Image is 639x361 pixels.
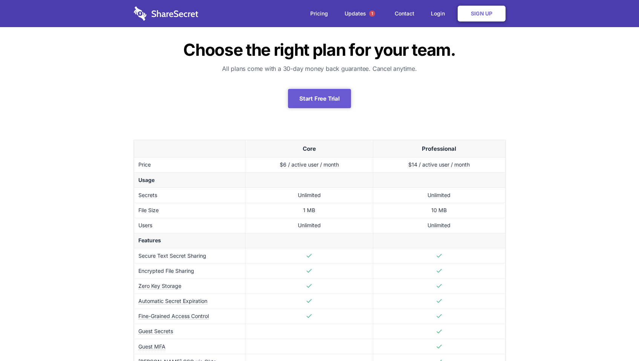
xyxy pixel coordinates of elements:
td: Unlimited [373,188,505,203]
td: Secrets [134,188,245,203]
td: Users [134,218,245,233]
td: Price [134,158,245,173]
td: Unlimited [245,188,373,203]
span: Automatic Secret Expiration [138,298,207,304]
td: Usage [134,173,245,188]
th: Professional [373,140,505,158]
td: Unlimited [373,218,505,233]
span: Guest Secrets [138,328,173,335]
td: Encrypted File Sharing [134,263,245,278]
td: 1 MB [245,203,373,218]
span: Zero Key Storage [138,283,181,289]
a: Start Free Trial [288,89,351,108]
td: File Size [134,203,245,218]
td: Secure Text Secret Sharing [134,248,245,263]
h3: All plans come with a 30-day money back guarantee. Cancel anytime. [134,64,506,73]
a: Pricing [303,2,336,25]
td: Features [134,233,245,248]
th: Core [245,140,373,158]
a: Login [423,2,456,25]
td: $6 / active user / month [245,158,373,173]
span: Fine-Grained Access Control [138,313,209,320]
td: 10 MB [373,203,505,218]
span: 1 [369,11,375,17]
h1: Choose the right plan for your team. [134,41,506,58]
a: Contact [387,2,422,25]
span: Guest MFA [138,343,165,350]
td: $14 / active user / month [373,158,505,173]
img: logo-wordmark-white-trans-d4663122ce5f474addd5e946df7df03e33cb6a1c49d2221995e7729f52c070b2.svg [134,6,198,21]
td: Unlimited [245,218,373,233]
a: Sign Up [458,6,506,21]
